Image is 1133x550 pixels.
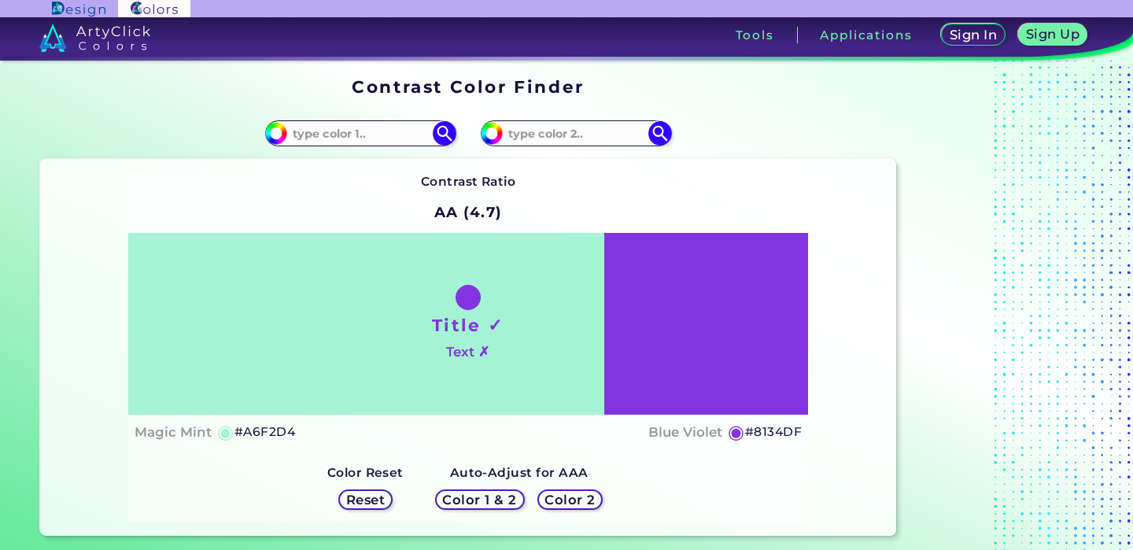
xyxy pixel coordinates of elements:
[820,29,912,41] h3: Applications
[234,422,295,442] h5: #A6F2D4
[217,423,234,441] h5: ◉
[345,493,385,507] h5: Reset
[327,465,404,480] strong: Color Reset
[135,421,212,444] h4: Magic Mint
[728,423,745,441] h5: ◉
[950,28,998,42] h5: Sign In
[745,422,802,442] h5: #8134DF
[352,75,584,98] h1: Contrast Color Finder
[432,313,504,337] h1: Title ✓
[446,341,489,364] h4: Text ✗
[450,465,589,480] strong: Auto-Adjust for AAA
[648,121,672,145] img: icon search
[503,123,649,144] input: type color 2..
[427,195,510,230] h2: AA (4.7)
[1018,24,1087,46] a: Sign Up
[544,493,596,507] h5: Color 2
[52,2,105,17] img: ArtyClick Design logo
[1025,28,1079,41] h5: Sign Up
[421,174,516,189] strong: Contrast Ratio
[442,493,517,507] h5: Color 1 & 2
[941,24,1006,46] a: Sign In
[287,123,434,144] input: type color 1..
[736,29,774,41] h3: Tools
[648,421,722,444] h4: Blue Violet
[39,24,150,52] img: logo_artyclick_colors_white.svg
[433,121,456,145] img: icon search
